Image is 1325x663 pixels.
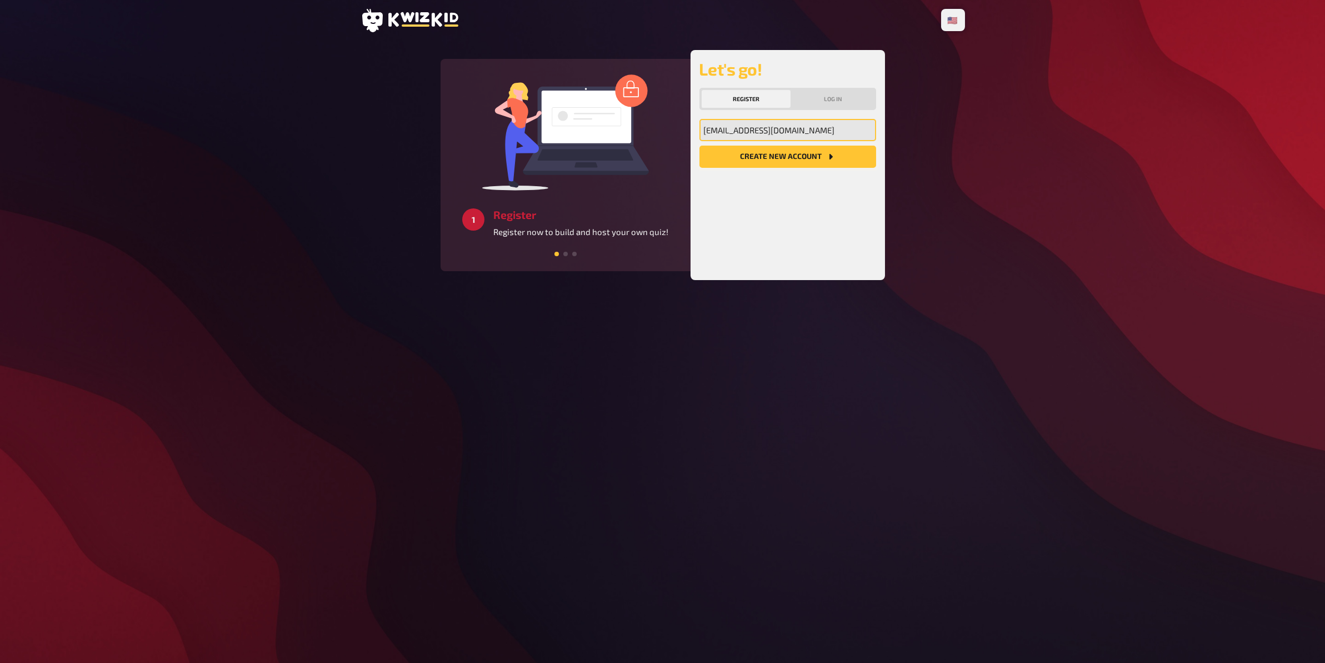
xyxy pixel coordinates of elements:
p: Register now to build and host your own quiz! [493,226,668,238]
img: log in [482,74,649,191]
button: Log in [793,90,874,108]
li: 🇺🇸 [943,11,963,29]
div: 1 [462,208,484,231]
h2: Let's go! [699,59,876,79]
button: Register [702,90,791,108]
h3: Register [493,208,668,221]
input: My email address [699,119,876,141]
button: Create new account [699,146,876,168]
